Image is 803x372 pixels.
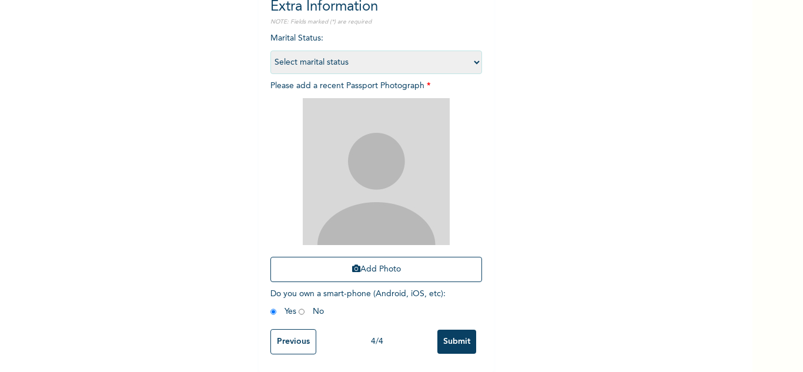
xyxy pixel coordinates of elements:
input: Previous [270,329,316,354]
span: Please add a recent Passport Photograph [270,82,482,288]
input: Submit [437,330,476,354]
span: Do you own a smart-phone (Android, iOS, etc) : Yes No [270,290,446,316]
img: Crop [303,98,450,245]
div: 4 / 4 [316,336,437,348]
button: Add Photo [270,257,482,282]
span: Marital Status : [270,34,482,66]
p: NOTE: Fields marked (*) are required [270,18,482,26]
